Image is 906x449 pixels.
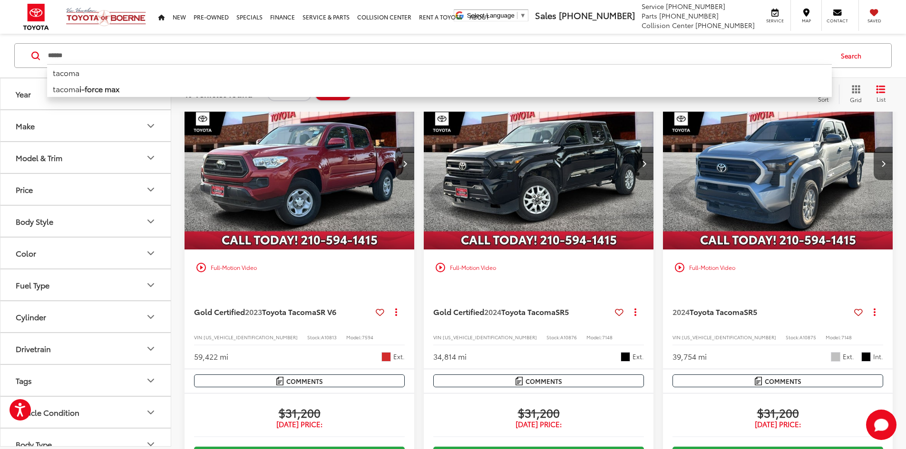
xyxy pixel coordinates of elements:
button: Grid View [839,85,869,104]
button: Next image [634,147,653,180]
span: SR V6 [316,306,336,317]
div: Cylinder [145,311,156,323]
span: Comments [765,377,801,386]
span: Stock: [307,334,321,341]
a: Select Language​ [467,12,526,19]
span: Model: [346,334,362,341]
span: Collision Center [642,20,693,30]
li: tacoma [47,81,832,97]
div: Vehicle Condition [145,407,156,418]
div: Drivetrain [145,343,156,354]
div: Body Style [145,216,156,227]
button: Fuel TypeFuel Type [0,269,172,300]
div: 2023 Toyota Tacoma SR V6 0 [184,77,415,249]
img: 2023 Toyota Tacoma SR V6 [184,77,415,250]
span: $31,200 [194,405,405,420]
span: List [876,95,886,103]
span: $31,200 [672,405,883,420]
span: VIN: [672,334,682,341]
button: ColorColor [0,238,172,268]
span: [US_VEHICLE_IDENTIFICATION_NUMBER] [682,334,776,341]
img: Comments [516,377,523,385]
span: Sales [535,9,556,21]
button: Model & TrimModel & Trim [0,142,172,173]
span: Clear All [321,90,346,98]
img: Vic Vaughan Toyota of Boerne [66,7,146,27]
span: [DATE] Price: [433,420,644,429]
span: A10875 [799,334,816,341]
div: 2024 Toyota Tacoma SR5 0 [423,77,654,249]
div: Body Style [16,217,53,226]
span: Ext. [633,352,644,361]
span: Comments [526,377,562,386]
button: Search [832,44,875,67]
span: 7148 [602,334,613,341]
span: Toyota Tacoma [262,306,316,317]
span: Sort [818,95,828,103]
div: Color [145,248,156,259]
span: [PHONE_NUMBER] [666,1,725,11]
span: Contact [827,18,848,24]
span: Ext. [393,352,405,361]
span: Parts [642,11,657,20]
span: Stock: [786,334,799,341]
button: YearYear [0,78,172,109]
span: ▼ [520,12,526,19]
span: Ext. [843,352,854,361]
a: Gold Certified2024Toyota TacomaSR5 [433,306,611,317]
div: Model & Trim [16,153,62,162]
span: Model: [826,334,841,341]
button: List View [869,85,893,104]
button: Comments [672,374,883,387]
button: Comments [194,374,405,387]
span: Gold Certified [433,306,484,317]
button: Body StyleBody Style [0,206,172,237]
a: Gold Certified2023Toyota TacomaSR V6 [194,306,372,317]
img: 2024 Toyota Tacoma SR5 [662,77,894,250]
span: Service [642,1,664,11]
button: CylinderCylinder [0,301,172,332]
button: PricePrice [0,174,172,205]
span: dropdown dots [634,308,636,315]
span: dropdown dots [874,308,876,315]
li: tacoma [47,64,832,81]
input: Search by Make, Model, or Keyword [47,44,832,67]
span: Gold Certified [194,306,245,317]
span: [PHONE_NUMBER] [559,9,635,21]
span: 2024 [484,306,501,317]
div: Drivetrain [16,344,51,353]
span: Toyota Tacoma [501,306,555,317]
svg: Start Chat [866,410,896,440]
span: 7148 [841,334,852,341]
span: A10876 [560,334,577,341]
span: Black [621,352,630,362]
span: Comments [286,377,323,386]
div: Tags [145,375,156,386]
button: TagsTags [0,365,172,396]
div: Body Type [16,439,52,449]
div: Color [16,248,36,258]
span: [PHONE_NUMBER] [659,11,719,20]
div: 2024 Toyota Tacoma SR5 0 [662,77,894,249]
span: $31,200 [433,405,644,420]
b: i-force max [79,83,119,94]
span: Grid [850,96,862,104]
button: DrivetrainDrivetrain [0,333,172,364]
span: VIN: [194,334,204,341]
div: Fuel Type [145,279,156,291]
div: Vehicle Condition [16,408,79,417]
button: Actions [388,304,405,320]
span: dropdown dots [395,308,397,315]
button: Actions [867,304,883,320]
div: 59,422 mi [194,351,228,362]
span: SR5 [744,306,757,317]
button: Comments [433,374,644,387]
div: Fuel Type [16,280,49,289]
a: 2024 Toyota Tacoma SR52024 Toyota Tacoma SR52024 Toyota Tacoma SR52024 Toyota Tacoma SR5 [662,77,894,249]
div: Make [145,120,156,132]
img: Comments [276,377,284,385]
span: Black [861,352,871,362]
button: MakeMake [0,110,172,141]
